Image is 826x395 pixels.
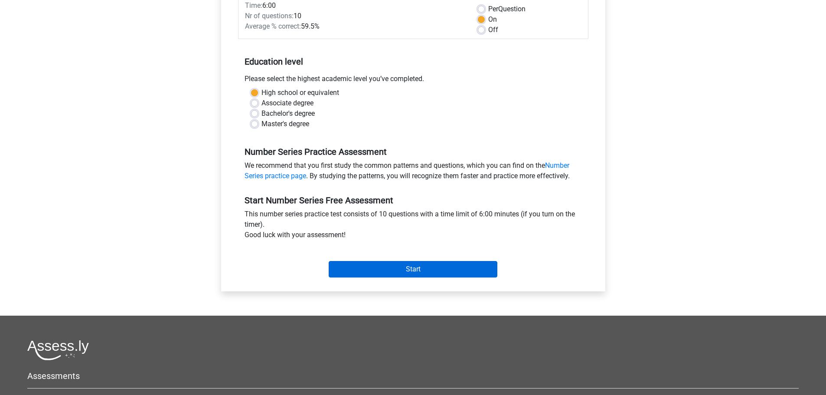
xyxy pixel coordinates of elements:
[488,4,526,14] label: Question
[245,22,301,30] span: Average % correct:
[245,147,582,157] h5: Number Series Practice Assessment
[238,209,588,244] div: This number series practice test consists of 10 questions with a time limit of 6:00 minutes (if y...
[488,14,497,25] label: On
[329,261,497,277] input: Start
[261,119,309,129] label: Master's degree
[27,340,89,360] img: Assessly logo
[238,21,471,32] div: 59.5%
[245,12,294,20] span: Nr of questions:
[261,88,339,98] label: High school or equivalent
[238,74,588,88] div: Please select the highest academic level you’ve completed.
[245,1,262,10] span: Time:
[261,108,315,119] label: Bachelor's degree
[245,53,582,70] h5: Education level
[238,0,471,11] div: 6:00
[238,160,588,185] div: We recommend that you first study the common patterns and questions, which you can find on the . ...
[261,98,313,108] label: Associate degree
[488,5,498,13] span: Per
[238,11,471,21] div: 10
[27,371,799,381] h5: Assessments
[245,161,569,180] a: Number Series practice page
[245,195,582,206] h5: Start Number Series Free Assessment
[488,25,498,35] label: Off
